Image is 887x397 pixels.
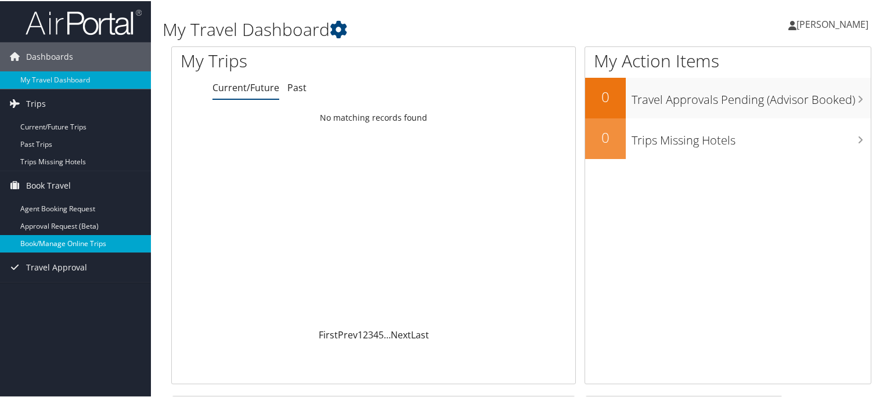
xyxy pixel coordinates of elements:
[788,6,880,41] a: [PERSON_NAME]
[319,327,338,340] a: First
[287,80,307,93] a: Past
[368,327,373,340] a: 3
[378,327,384,340] a: 5
[338,327,358,340] a: Prev
[358,327,363,340] a: 1
[26,170,71,199] span: Book Travel
[585,77,871,117] a: 0Travel Approvals Pending (Advisor Booked)
[411,327,429,340] a: Last
[172,106,575,127] td: No matching records found
[26,88,46,117] span: Trips
[363,327,368,340] a: 2
[26,8,142,35] img: airportal-logo.png
[212,80,279,93] a: Current/Future
[26,41,73,70] span: Dashboards
[26,252,87,281] span: Travel Approval
[181,48,399,72] h1: My Trips
[163,16,641,41] h1: My Travel Dashboard
[373,327,378,340] a: 4
[585,117,871,158] a: 0Trips Missing Hotels
[585,48,871,72] h1: My Action Items
[632,85,871,107] h3: Travel Approvals Pending (Advisor Booked)
[632,125,871,147] h3: Trips Missing Hotels
[585,127,626,146] h2: 0
[796,17,868,30] span: [PERSON_NAME]
[585,86,626,106] h2: 0
[384,327,391,340] span: …
[391,327,411,340] a: Next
